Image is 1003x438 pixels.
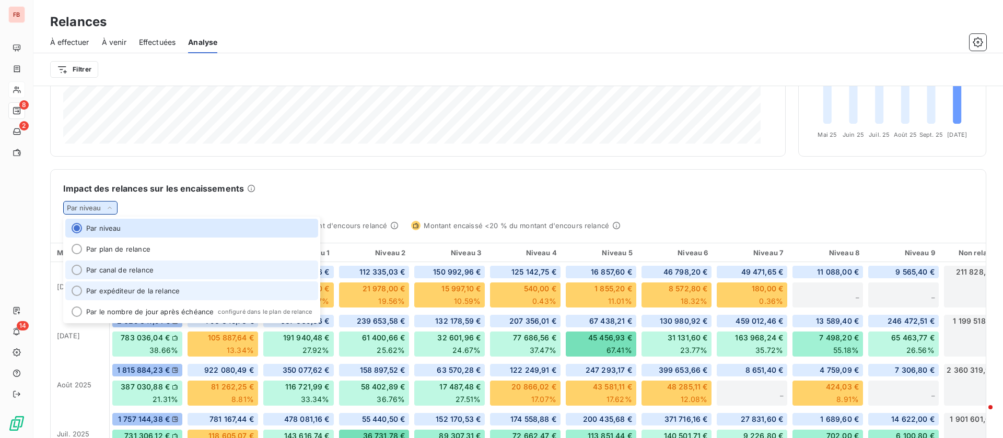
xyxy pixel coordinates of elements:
[826,382,859,392] span: 424,03 €
[833,345,859,356] span: 55.18%
[19,100,29,110] span: 8
[231,394,254,405] span: 8.81%
[363,283,405,294] span: 21 978,00 €
[735,333,783,343] span: 163 968,24 €
[526,248,557,257] span: Niveau 4
[856,290,859,299] span: _
[668,333,708,343] span: 31 131,60 €
[302,345,330,356] span: 27.92%
[17,321,29,330] span: 14
[211,382,254,392] span: 81 262,25 €
[967,403,993,428] iframe: Intercom live chat
[424,221,609,230] span: Montant encaissé <20 % du montant d'encours relancé
[753,248,784,257] span: Niveau 7
[817,267,859,277] span: 11 088,00 €
[589,316,632,326] span: 67 438,21 €
[510,365,556,375] span: 122 249,91 €
[820,365,859,375] span: 4 759,09 €
[19,121,29,131] span: 2
[378,296,405,306] span: 19.56%
[209,414,254,424] span: 781 167,44 €
[664,414,708,424] span: 371 716,16 €
[836,394,859,405] span: 8.91%
[816,316,859,326] span: 13 589,40 €
[65,261,318,279] li: Par canal de relance
[57,282,80,291] span: [DATE]
[362,414,405,424] span: 55 440,50 €
[680,345,708,356] span: 23.77%
[57,430,90,438] span: juil. 2025
[509,316,556,326] span: 207 356,01 €
[57,381,91,389] span: août 2025
[755,345,783,356] span: 35.72%
[65,281,318,300] li: Par expéditeur de la relance
[894,131,917,138] tspan: Août 25
[669,283,708,294] span: 8 572,80 €
[65,302,318,321] li: Par le nombre de jour après échéance
[819,333,859,343] span: 7 498,20 €
[284,414,330,424] span: 478 081,16 €
[50,13,107,31] h3: Relances
[451,248,481,257] span: Niveau 3
[510,414,556,424] span: 174 558,88 €
[283,365,330,375] span: 350 077,62 €
[594,283,632,294] span: 1 855,20 €
[149,345,178,356] span: 38.66%
[375,248,405,257] span: Niveau 2
[895,267,935,277] span: 9 565,40 €
[829,248,859,257] span: Niveau 8
[63,182,244,195] h6: Impact des relances sur les encaissements
[678,248,708,257] span: Niveau 6
[285,382,330,392] span: 116 721,99 €
[435,316,481,326] span: 132 178,59 €
[452,345,481,356] span: 24.67%
[950,414,1001,424] span: 1 901 601,04 €
[57,332,80,340] span: [DATE]
[905,248,935,257] span: Niveau 9
[188,37,217,48] span: Analyse
[67,204,101,212] span: Par niveau
[752,283,783,294] span: 180,00 €
[663,267,708,277] span: 46 798,20 €
[919,131,943,138] tspan: Sept. 25
[759,296,783,306] span: 0.36%
[437,365,481,375] span: 63 570,28 €
[301,394,330,405] span: 33.34%
[891,414,935,424] span: 14 622,00 €
[741,414,784,424] span: 27 831,60 €
[607,394,632,405] span: 17.62%
[780,388,783,397] span: _
[602,248,632,257] span: Niveau 5
[530,345,556,356] span: 37.47%
[65,240,318,258] li: Par plan de relance
[117,365,170,375] span: 1 815 884,23 €
[454,296,481,306] span: 10.59%
[681,296,708,306] span: 18.32%
[953,316,1001,326] span: 1 199 518,17 €
[511,267,556,277] span: 125 142,75 €
[359,267,405,277] span: 112 335,03 €
[593,382,632,392] span: 43 581,11 €
[588,333,632,343] span: 45 456,93 €
[736,316,783,326] span: 459 012,46 €
[8,415,25,432] img: Logo LeanPay
[456,394,481,405] span: 27.51%
[377,345,405,356] span: 25.62%
[57,248,103,257] div: Mois
[118,414,170,424] span: 1 757 144,38 €
[888,316,935,326] span: 246 472,51 €
[745,365,784,375] span: 8 651,40 €
[956,267,1002,277] span: 211 828,76 €
[869,131,890,138] tspan: Juil. 25
[102,37,126,48] span: À venir
[377,394,405,405] span: 36.76%
[818,131,837,138] tspan: Mai 25
[361,382,405,392] span: 58 402,89 €
[433,267,481,277] span: 150 992,96 €
[153,394,178,405] span: 21.31%
[218,309,312,315] span: configuré dans le plan de relance
[524,283,556,294] span: 540,00 €
[681,394,708,405] span: 12.08%
[660,316,708,326] span: 130 980,92 €
[208,333,254,343] span: 105 887,64 €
